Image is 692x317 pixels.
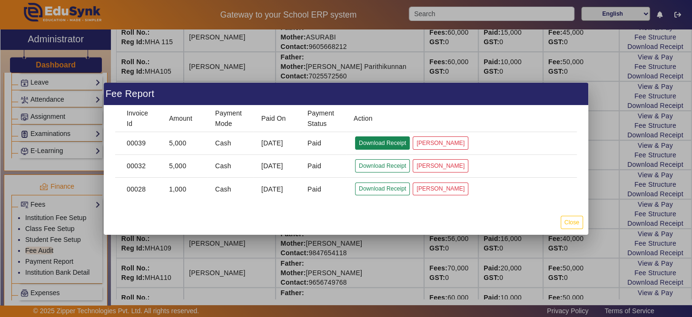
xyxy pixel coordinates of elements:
mat-cell: [DATE] [254,178,300,201]
mat-header-cell: Payment Mode [208,106,254,132]
button: Download Receipt [355,136,410,149]
mat-cell: Paid [300,132,346,155]
button: [PERSON_NAME] [413,183,468,195]
mat-cell: Paid [300,178,346,201]
button: [PERSON_NAME] [413,159,468,172]
mat-cell: 5,000 [161,155,208,178]
button: Download Receipt [355,159,410,172]
mat-cell: 00032 [115,155,161,178]
button: [PERSON_NAME] [413,136,468,149]
mat-cell: 00028 [115,178,161,201]
button: Download Receipt [355,183,410,195]
mat-header-cell: Invoice Id [115,106,161,132]
mat-cell: 1,000 [161,178,208,201]
mat-cell: 5,000 [161,132,208,155]
div: Fee Report [104,83,588,105]
mat-header-cell: Payment Status [300,106,346,132]
mat-header-cell: Action [346,106,577,132]
mat-cell: Cash [208,155,254,178]
mat-cell: Cash [208,178,254,201]
mat-cell: [DATE] [254,155,300,178]
mat-header-cell: Amount [161,106,208,132]
mat-cell: 00039 [115,132,161,155]
mat-cell: Paid [300,155,346,178]
mat-header-cell: Paid On [254,106,300,132]
button: Close [561,216,583,229]
mat-cell: Cash [208,132,254,155]
mat-cell: [DATE] [254,132,300,155]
